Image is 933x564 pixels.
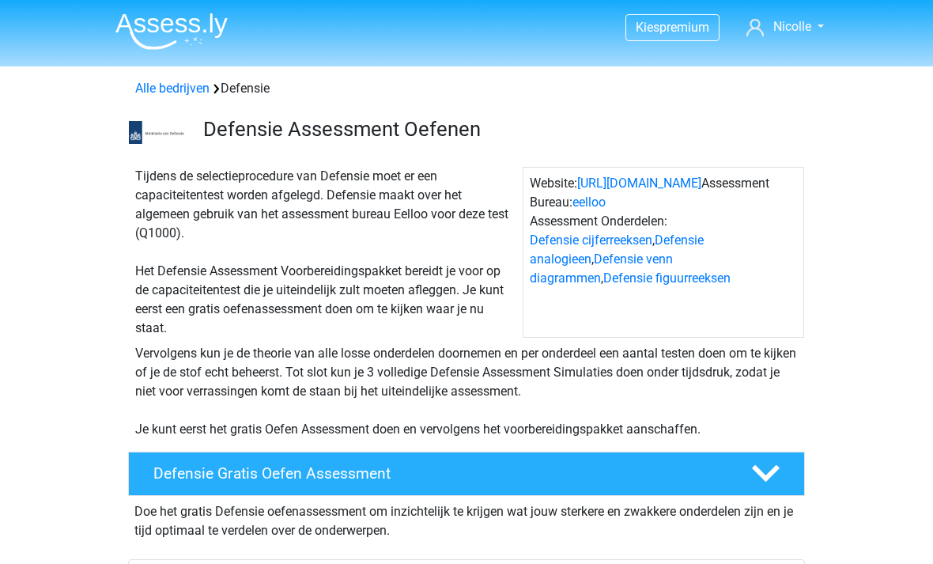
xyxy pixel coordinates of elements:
a: eelloo [572,195,606,210]
a: Alle bedrijven [135,81,210,96]
span: Kies [636,20,659,35]
a: [URL][DOMAIN_NAME] [577,176,701,191]
h4: Defensie Gratis Oefen Assessment [153,464,726,483]
a: Defensie cijferreeksen [530,233,652,248]
a: Defensie Gratis Oefen Assessment [122,452,811,496]
div: Vervolgens kun je de theorie van alle losse onderdelen doornemen en per onderdeel een aantal test... [129,344,804,439]
span: Nicolle [773,19,811,34]
a: Kiespremium [626,17,719,38]
a: Defensie figuurreeksen [603,271,731,286]
div: Defensie [129,79,804,98]
div: Doe het gratis Defensie oefenassessment om inzichtelijk te krijgen wat jouw sterkere en zwakkere ... [128,496,805,540]
div: Tijdens de selectieprocedure van Defensie moet er een capaciteitentest worden afgelegd. Defensie ... [129,167,523,338]
a: Defensie analogieen [530,233,704,267]
h3: Defensie Assessment Oefenen [203,117,792,142]
div: Website: Assessment Bureau: Assessment Onderdelen: , , , [523,167,804,338]
img: Assessly [115,13,228,50]
a: Defensie venn diagrammen [530,252,673,286]
a: Nicolle [740,17,830,36]
span: premium [659,20,709,35]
